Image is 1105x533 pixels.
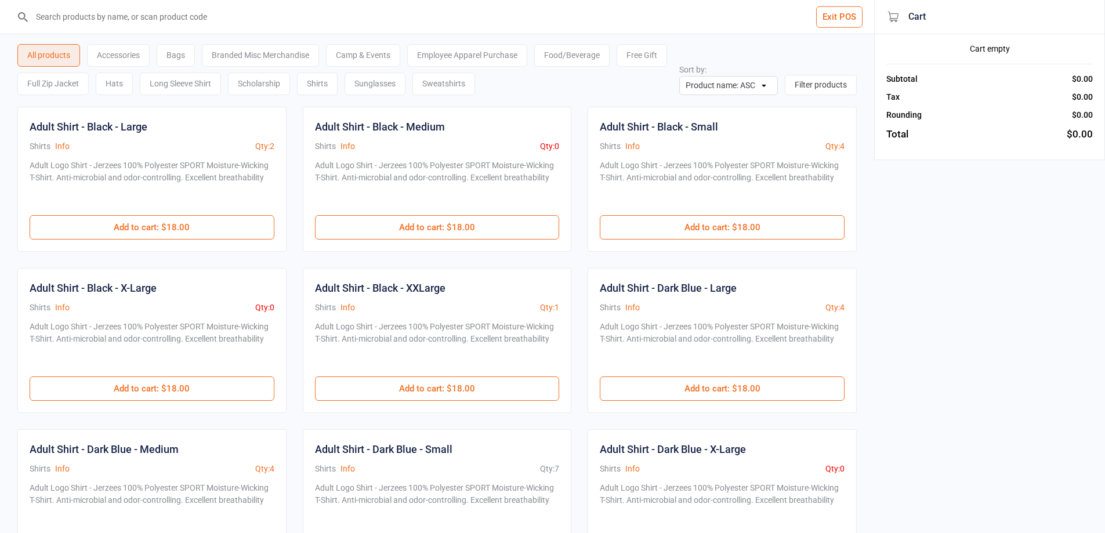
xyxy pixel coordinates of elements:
[315,463,336,475] div: Shirts
[600,119,718,135] div: Adult Shirt - Black - Small
[340,302,355,314] button: Info
[30,215,274,240] button: Add to cart: $18.00
[600,376,845,401] button: Add to cart: $18.00
[825,463,845,475] div: Qty: 0
[785,75,857,95] button: Filter products
[534,44,610,67] div: Food/Beverage
[255,140,274,153] div: Qty: 2
[30,302,50,314] div: Shirts
[540,463,559,475] div: Qty: 7
[255,302,274,314] div: Qty: 0
[30,159,270,204] div: Adult Logo Shirt - Jerzees 100% Polyester SPORT Moisture-Wicking T-Shirt. Anti-microbial and odor...
[55,140,70,153] button: Info
[30,280,157,296] div: Adult Shirt - Black - X-Large
[340,463,355,475] button: Info
[315,482,555,526] div: Adult Logo Shirt - Jerzees 100% Polyester SPORT Moisture-Wicking T-Shirt. Anti-microbial and odor...
[816,6,863,28] button: Exit POS
[679,65,707,74] label: Sort by:
[886,109,922,121] div: Rounding
[30,321,270,365] div: Adult Logo Shirt - Jerzees 100% Polyester SPORT Moisture-Wicking T-Shirt. Anti-microbial and odor...
[1072,91,1093,103] div: $0.00
[228,72,290,95] div: Scholarship
[30,376,274,401] button: Add to cart: $18.00
[315,321,555,365] div: Adult Logo Shirt - Jerzees 100% Polyester SPORT Moisture-Wicking T-Shirt. Anti-microbial and odor...
[886,73,918,85] div: Subtotal
[600,159,840,204] div: Adult Logo Shirt - Jerzees 100% Polyester SPORT Moisture-Wicking T-Shirt. Anti-microbial and odor...
[600,140,621,153] div: Shirts
[600,482,840,526] div: Adult Logo Shirt - Jerzees 100% Polyester SPORT Moisture-Wicking T-Shirt. Anti-microbial and odor...
[1072,109,1093,121] div: $0.00
[315,215,560,240] button: Add to cart: $18.00
[55,302,70,314] button: Info
[140,72,221,95] div: Long Sleeve Shirt
[886,127,908,142] div: Total
[55,463,70,475] button: Info
[255,463,274,475] div: Qty: 4
[600,463,621,475] div: Shirts
[600,302,621,314] div: Shirts
[30,441,179,457] div: Adult Shirt - Dark Blue - Medium
[407,44,527,67] div: Employee Apparel Purchase
[600,215,845,240] button: Add to cart: $18.00
[600,321,840,365] div: Adult Logo Shirt - Jerzees 100% Polyester SPORT Moisture-Wicking T-Shirt. Anti-microbial and odor...
[340,140,355,153] button: Info
[412,72,475,95] div: Sweatshirts
[315,159,555,204] div: Adult Logo Shirt - Jerzees 100% Polyester SPORT Moisture-Wicking T-Shirt. Anti-microbial and odor...
[315,441,452,457] div: Adult Shirt - Dark Blue - Small
[30,482,270,526] div: Adult Logo Shirt - Jerzees 100% Polyester SPORT Moisture-Wicking T-Shirt. Anti-microbial and odor...
[30,463,50,475] div: Shirts
[600,280,737,296] div: Adult Shirt - Dark Blue - Large
[345,72,405,95] div: Sunglasses
[96,72,133,95] div: Hats
[326,44,400,67] div: Camp & Events
[886,43,1093,55] div: Cart empty
[315,280,445,296] div: Adult Shirt - Black - XXLarge
[157,44,195,67] div: Bags
[1067,127,1093,142] div: $0.00
[297,72,338,95] div: Shirts
[540,140,559,153] div: Qty: 0
[886,91,900,103] div: Tax
[617,44,667,67] div: Free Gift
[625,463,640,475] button: Info
[202,44,319,67] div: Branded Misc Merchandise
[315,302,336,314] div: Shirts
[315,119,445,135] div: Adult Shirt - Black - Medium
[30,119,147,135] div: Adult Shirt - Black - Large
[315,376,560,401] button: Add to cart: $18.00
[625,302,640,314] button: Info
[87,44,150,67] div: Accessories
[30,140,50,153] div: Shirts
[540,302,559,314] div: Qty: 1
[17,44,80,67] div: All products
[625,140,640,153] button: Info
[315,140,336,153] div: Shirts
[17,72,89,95] div: Full Zip Jacket
[825,302,845,314] div: Qty: 4
[1072,73,1093,85] div: $0.00
[600,441,746,457] div: Adult Shirt - Dark Blue - X-Large
[825,140,845,153] div: Qty: 4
